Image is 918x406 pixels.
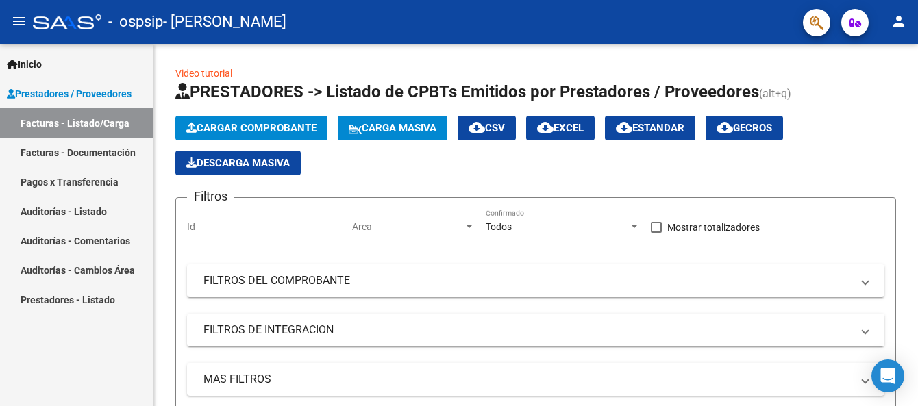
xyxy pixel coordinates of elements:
span: Descarga Masiva [186,157,290,169]
span: EXCEL [537,122,584,134]
span: Todos [486,221,512,232]
span: CSV [469,122,505,134]
mat-icon: cloud_download [616,119,632,136]
button: Estandar [605,116,695,140]
span: Estandar [616,122,684,134]
button: Descarga Masiva [175,151,301,175]
button: EXCEL [526,116,595,140]
mat-expansion-panel-header: MAS FILTROS [187,363,884,396]
a: Video tutorial [175,68,232,79]
span: Inicio [7,57,42,72]
span: Area [352,221,463,233]
mat-panel-title: FILTROS DE INTEGRACION [203,322,852,338]
span: Mostrar totalizadores [667,219,760,236]
span: Carga Masiva [349,122,436,134]
mat-expansion-panel-header: FILTROS DEL COMPROBANTE [187,264,884,297]
button: Carga Masiva [338,116,447,140]
mat-panel-title: MAS FILTROS [203,372,852,387]
app-download-masive: Descarga masiva de comprobantes (adjuntos) [175,151,301,175]
mat-panel-title: FILTROS DEL COMPROBANTE [203,273,852,288]
mat-icon: cloud_download [537,119,554,136]
div: Open Intercom Messenger [871,359,904,392]
mat-expansion-panel-header: FILTROS DE INTEGRACION [187,314,884,346]
span: (alt+q) [759,87,791,100]
button: Gecros [706,116,783,140]
span: Prestadores / Proveedores [7,86,132,101]
span: - [PERSON_NAME] [163,7,286,37]
span: Gecros [717,122,772,134]
span: Cargar Comprobante [186,122,317,134]
mat-icon: cloud_download [469,119,485,136]
span: PRESTADORES -> Listado de CPBTs Emitidos por Prestadores / Proveedores [175,82,759,101]
mat-icon: cloud_download [717,119,733,136]
h3: Filtros [187,187,234,206]
span: - ospsip [108,7,163,37]
button: Cargar Comprobante [175,116,327,140]
mat-icon: menu [11,13,27,29]
mat-icon: person [891,13,907,29]
button: CSV [458,116,516,140]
